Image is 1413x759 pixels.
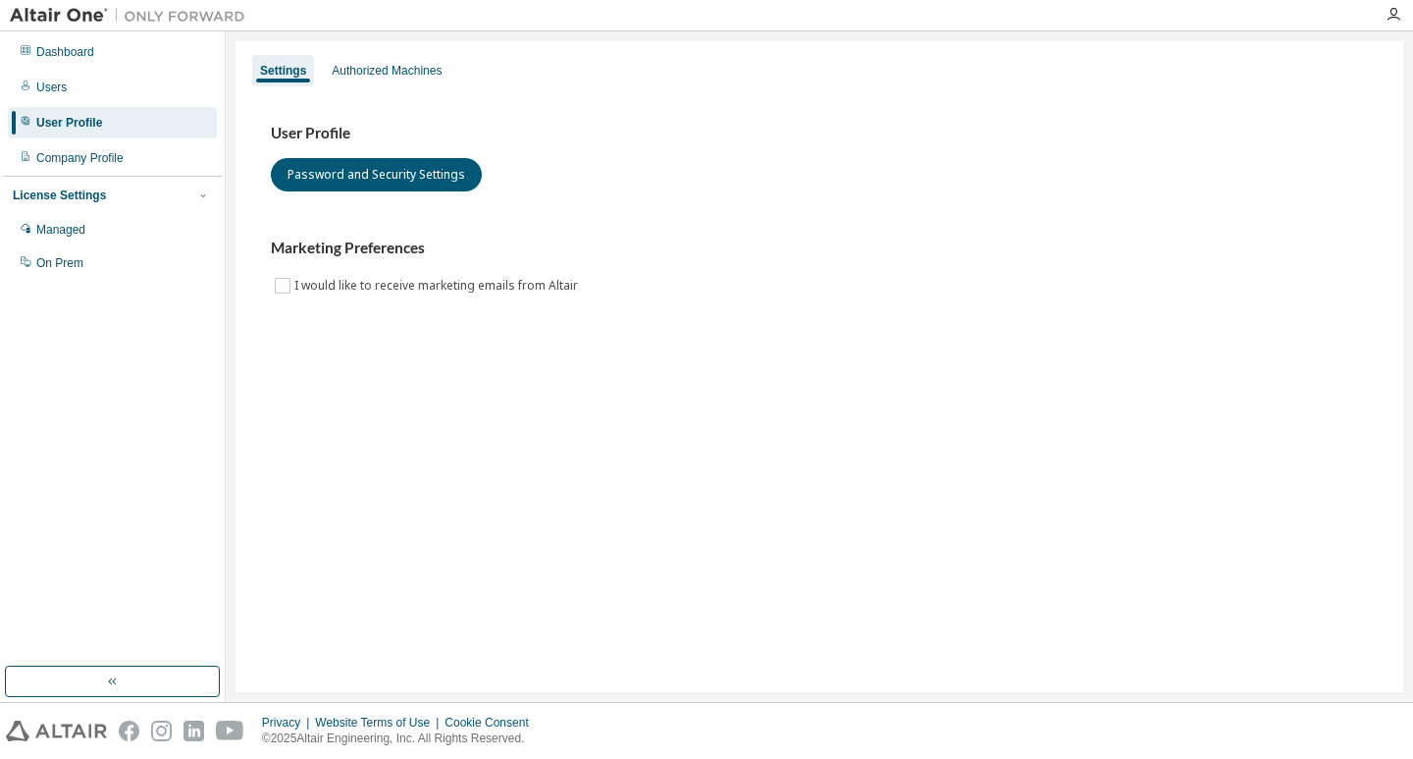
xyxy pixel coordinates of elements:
div: Company Profile [36,150,124,166]
img: linkedin.svg [183,721,204,741]
label: I would like to receive marketing emails from Altair [294,274,582,298]
div: Managed [36,222,85,238]
div: Cookie Consent [445,715,540,731]
h3: User Profile [271,124,1368,143]
div: Settings [260,63,306,79]
img: Altair One [10,6,255,26]
img: altair_logo.svg [6,721,107,741]
div: Authorized Machines [332,63,442,79]
div: On Prem [36,255,83,271]
div: Users [36,80,67,95]
div: User Profile [36,115,102,131]
button: Password and Security Settings [271,158,482,191]
div: Privacy [262,715,315,731]
img: youtube.svg [216,721,244,741]
img: facebook.svg [119,721,139,741]
div: Website Terms of Use [315,715,445,731]
div: Dashboard [36,44,94,60]
h3: Marketing Preferences [271,239,1368,258]
img: instagram.svg [151,721,172,741]
p: © 2025 Altair Engineering, Inc. All Rights Reserved. [262,731,541,747]
div: License Settings [13,188,106,203]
